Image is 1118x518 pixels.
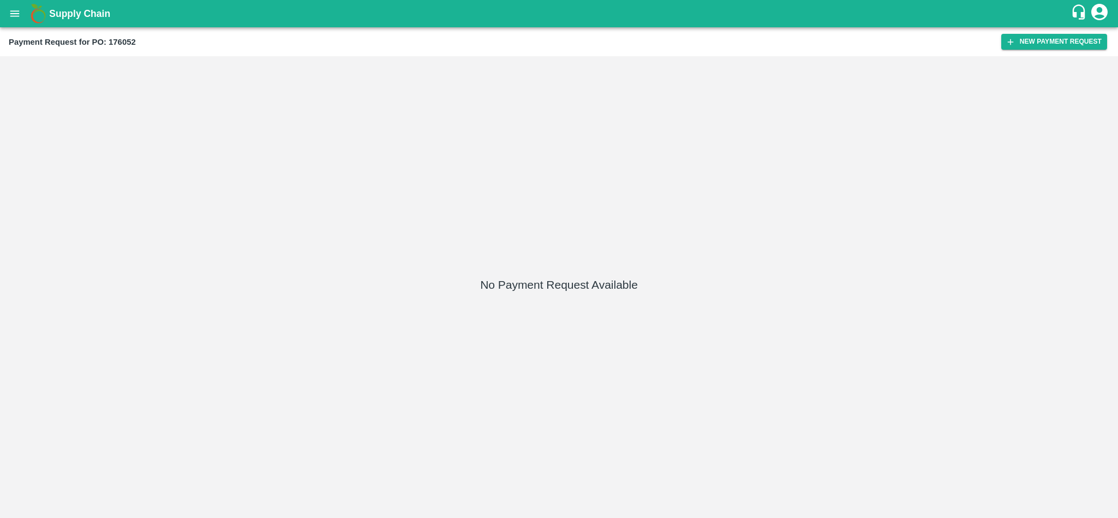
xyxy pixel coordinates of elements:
b: Payment Request for PO: 176052 [9,38,136,46]
div: customer-support [1071,4,1090,23]
button: open drawer [2,1,27,26]
b: Supply Chain [49,8,110,19]
img: logo [27,3,49,25]
a: Supply Chain [49,6,1071,21]
h5: No Payment Request Available [480,277,638,293]
div: account of current user [1090,2,1109,25]
button: New Payment Request [1001,34,1107,50]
